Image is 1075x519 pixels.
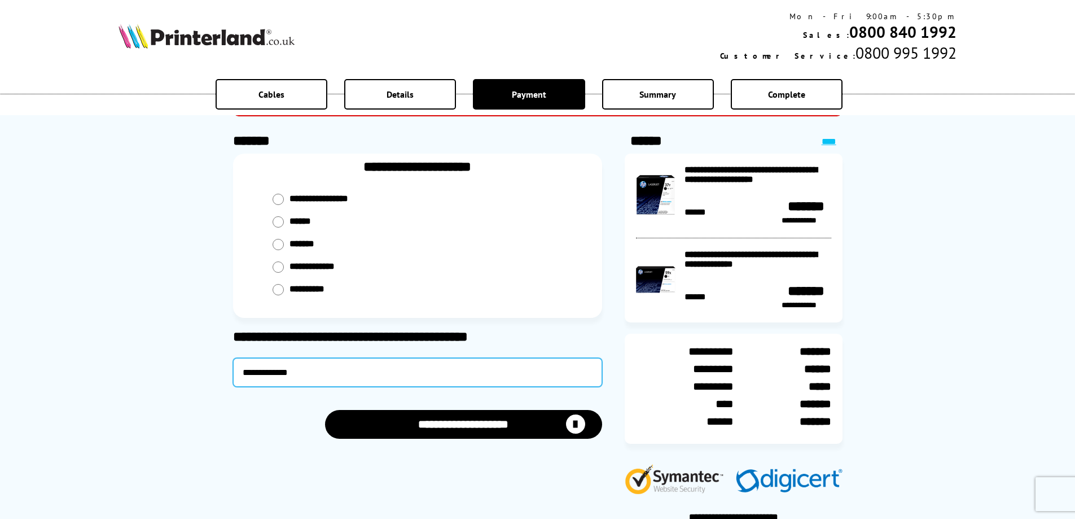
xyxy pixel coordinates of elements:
span: Details [387,89,414,100]
span: Cables [258,89,284,100]
a: 0800 840 1992 [849,21,956,42]
span: Summary [639,89,676,100]
span: Payment [512,89,546,100]
span: 0800 995 1992 [855,42,956,63]
img: Printerland Logo [119,24,295,49]
span: Sales: [803,30,849,40]
span: Customer Service: [720,51,855,61]
span: Complete [768,89,805,100]
div: Mon - Fri 9:00am - 5:30pm [720,11,956,21]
